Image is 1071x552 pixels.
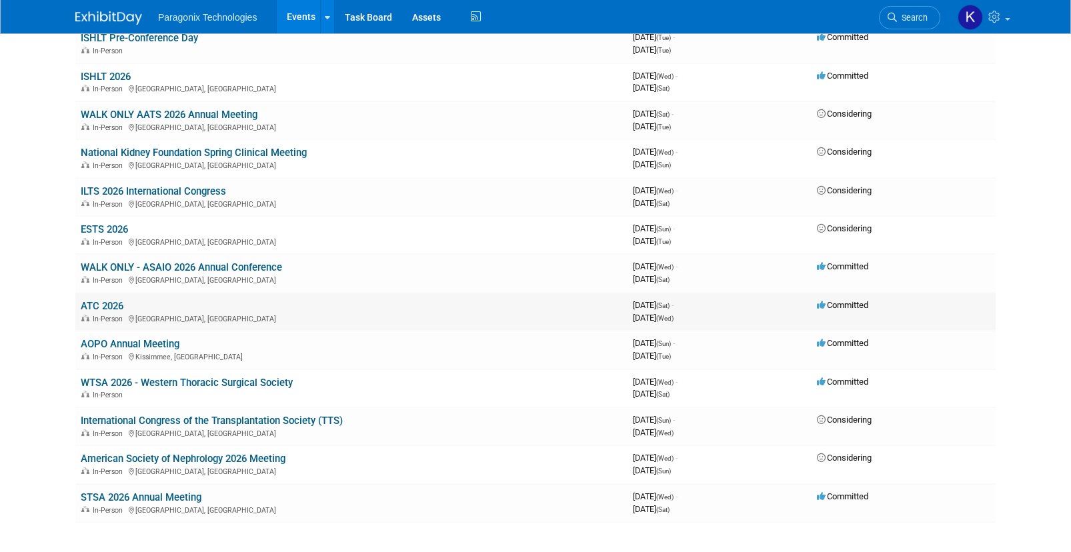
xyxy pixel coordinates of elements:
span: In-Person [93,85,127,93]
a: WALK ONLY - ASAIO 2026 Annual Conference [81,261,282,273]
span: - [673,415,675,425]
a: ILTS 2026 International Congress [81,185,226,197]
span: [DATE] [633,198,670,208]
div: [GEOGRAPHIC_DATA], [GEOGRAPHIC_DATA] [81,465,622,476]
img: In-Person Event [81,467,89,474]
span: (Sat) [656,506,670,513]
div: [GEOGRAPHIC_DATA], [GEOGRAPHIC_DATA] [81,83,622,93]
img: In-Person Event [81,353,89,359]
span: Considering [817,223,872,233]
a: National Kidney Foundation Spring Clinical Meeting [81,147,307,159]
span: Committed [817,491,868,501]
span: In-Person [93,429,127,438]
span: (Sat) [656,276,670,283]
span: In-Person [93,467,127,476]
span: Committed [817,377,868,387]
span: [DATE] [633,300,674,310]
span: (Wed) [656,73,674,80]
img: ExhibitDay [75,11,142,25]
a: ISHLT 2026 [81,71,131,83]
span: Committed [817,32,868,42]
span: (Sun) [656,340,671,347]
span: In-Person [93,238,127,247]
div: [GEOGRAPHIC_DATA], [GEOGRAPHIC_DATA] [81,198,622,209]
span: (Sat) [656,200,670,207]
a: ESTS 2026 [81,223,128,235]
div: [GEOGRAPHIC_DATA], [GEOGRAPHIC_DATA] [81,427,622,438]
img: In-Person Event [81,429,89,436]
span: Committed [817,71,868,81]
a: International Congress of the Transplantation Society (TTS) [81,415,343,427]
span: (Tue) [656,47,671,54]
span: Considering [817,185,872,195]
a: Search [879,6,940,29]
span: - [676,147,678,157]
span: Paragonix Technologies [158,12,257,23]
span: [DATE] [633,491,678,501]
div: [GEOGRAPHIC_DATA], [GEOGRAPHIC_DATA] [81,159,622,170]
span: - [672,300,674,310]
span: - [676,71,678,81]
img: In-Person Event [81,47,89,53]
span: - [676,491,678,501]
span: In-Person [93,506,127,515]
img: In-Person Event [81,315,89,321]
span: (Wed) [656,187,674,195]
a: AOPO Annual Meeting [81,338,179,350]
span: [DATE] [633,465,671,475]
img: In-Person Event [81,276,89,283]
div: [GEOGRAPHIC_DATA], [GEOGRAPHIC_DATA] [81,504,622,515]
span: Considering [817,415,872,425]
span: - [673,338,675,348]
span: (Sun) [656,467,671,475]
span: (Wed) [656,429,674,437]
span: [DATE] [633,71,678,81]
span: [DATE] [633,389,670,399]
span: (Wed) [656,315,674,322]
span: [DATE] [633,147,678,157]
span: (Sat) [656,111,670,118]
span: In-Person [93,315,127,323]
div: [GEOGRAPHIC_DATA], [GEOGRAPHIC_DATA] [81,274,622,285]
span: (Wed) [656,455,674,462]
a: WALK ONLY AATS 2026 Annual Meeting [81,109,257,121]
span: In-Person [93,353,127,361]
img: In-Person Event [81,200,89,207]
span: [DATE] [633,274,670,284]
span: (Sun) [656,225,671,233]
span: Considering [817,109,872,119]
span: (Tue) [656,123,671,131]
span: - [676,261,678,271]
span: (Tue) [656,238,671,245]
img: Krista Paplaczyk [958,5,983,30]
span: (Wed) [656,149,674,156]
span: (Wed) [656,493,674,501]
img: In-Person Event [81,391,89,397]
span: - [672,109,674,119]
span: - [673,32,675,42]
span: (Wed) [656,263,674,271]
a: ATC 2026 [81,300,123,312]
img: In-Person Event [81,506,89,513]
span: [DATE] [633,351,671,361]
span: Considering [817,147,872,157]
a: ISHLT Pre-Conference Day [81,32,198,44]
span: [DATE] [633,109,674,119]
img: In-Person Event [81,238,89,245]
div: [GEOGRAPHIC_DATA], [GEOGRAPHIC_DATA] [81,313,622,323]
span: [DATE] [633,504,670,514]
span: - [676,185,678,195]
span: (Sat) [656,302,670,309]
span: (Tue) [656,353,671,360]
span: [DATE] [633,159,671,169]
div: [GEOGRAPHIC_DATA], [GEOGRAPHIC_DATA] [81,121,622,132]
span: [DATE] [633,45,671,55]
span: [DATE] [633,415,675,425]
span: In-Person [93,123,127,132]
span: [DATE] [633,121,671,131]
span: Committed [817,300,868,310]
span: In-Person [93,391,127,399]
span: [DATE] [633,453,678,463]
span: [DATE] [633,83,670,93]
a: WTSA 2026 - Western Thoracic Surgical Society [81,377,293,389]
